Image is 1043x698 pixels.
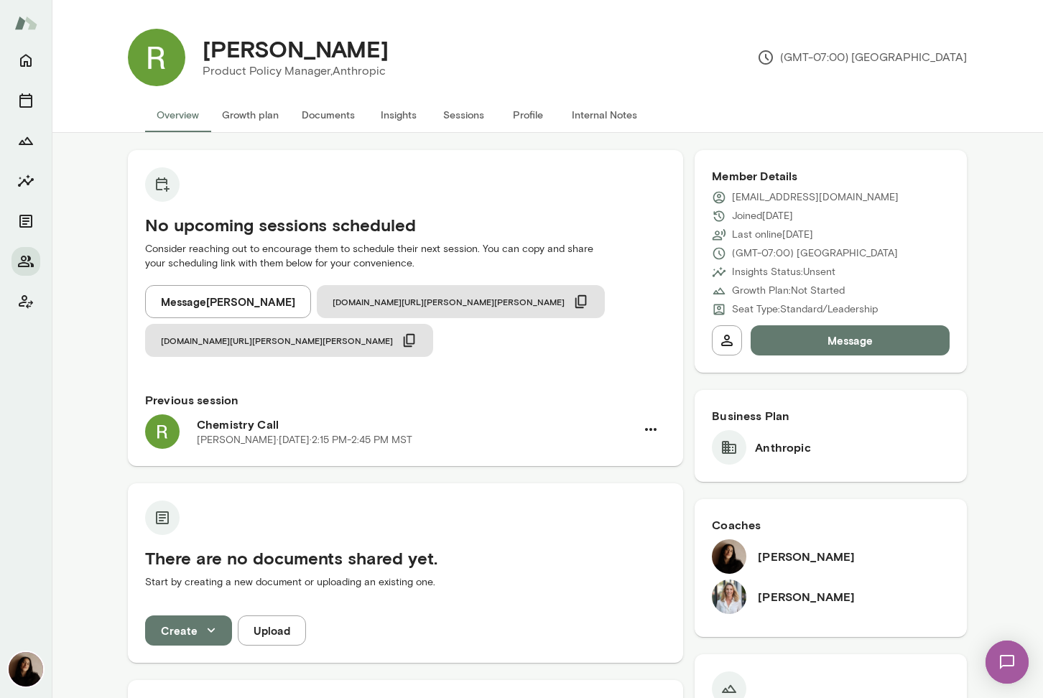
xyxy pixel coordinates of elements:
[757,49,967,66] p: (GMT-07:00) [GEOGRAPHIC_DATA]
[732,190,899,205] p: [EMAIL_ADDRESS][DOMAIN_NAME]
[11,86,40,115] button: Sessions
[712,580,746,614] img: Jennifer Palazzo
[333,296,565,307] span: [DOMAIN_NAME][URL][PERSON_NAME][PERSON_NAME]
[732,228,813,242] p: Last online [DATE]
[11,207,40,236] button: Documents
[11,126,40,155] button: Growth Plan
[210,98,290,132] button: Growth plan
[712,539,746,574] img: Fiona Nodar
[366,98,431,132] button: Insights
[145,615,232,646] button: Create
[758,588,855,605] h6: [PERSON_NAME]
[145,98,210,132] button: Overview
[9,652,43,687] img: Fiona Nodar
[496,98,560,132] button: Profile
[11,287,40,316] button: Client app
[145,324,433,357] button: [DOMAIN_NAME][URL][PERSON_NAME][PERSON_NAME]
[14,9,37,37] img: Mento
[203,35,389,62] h4: [PERSON_NAME]
[11,247,40,276] button: Members
[560,98,649,132] button: Internal Notes
[712,407,950,424] h6: Business Plan
[732,246,898,261] p: (GMT-07:00) [GEOGRAPHIC_DATA]
[431,98,496,132] button: Sessions
[712,167,950,185] h6: Member Details
[161,335,393,346] span: [DOMAIN_NAME][URL][PERSON_NAME][PERSON_NAME]
[712,516,950,534] h6: Coaches
[758,548,855,565] h6: [PERSON_NAME]
[317,285,605,318] button: [DOMAIN_NAME][URL][PERSON_NAME][PERSON_NAME]
[290,98,366,132] button: Documents
[732,209,793,223] p: Joined [DATE]
[11,167,40,195] button: Insights
[751,325,950,355] button: Message
[197,433,412,447] p: [PERSON_NAME] · [DATE] · 2:15 PM-2:45 PM MST
[197,416,636,433] h6: Chemistry Call
[11,46,40,75] button: Home
[145,242,666,271] p: Consider reaching out to encourage them to schedule their next session. You can copy and share yo...
[145,285,311,318] button: Message[PERSON_NAME]
[755,439,810,456] h6: Anthropic
[732,284,845,298] p: Growth Plan: Not Started
[145,546,666,569] h5: There are no documents shared yet.
[732,265,835,279] p: Insights Status: Unsent
[145,575,666,590] p: Start by creating a new document or uploading an existing one.
[238,615,306,646] button: Upload
[145,213,666,236] h5: No upcoming sessions scheduled
[145,391,666,409] h6: Previous session
[128,29,185,86] img: Ryn Linthicum
[732,302,878,317] p: Seat Type: Standard/Leadership
[203,62,389,80] p: Product Policy Manager, Anthropic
